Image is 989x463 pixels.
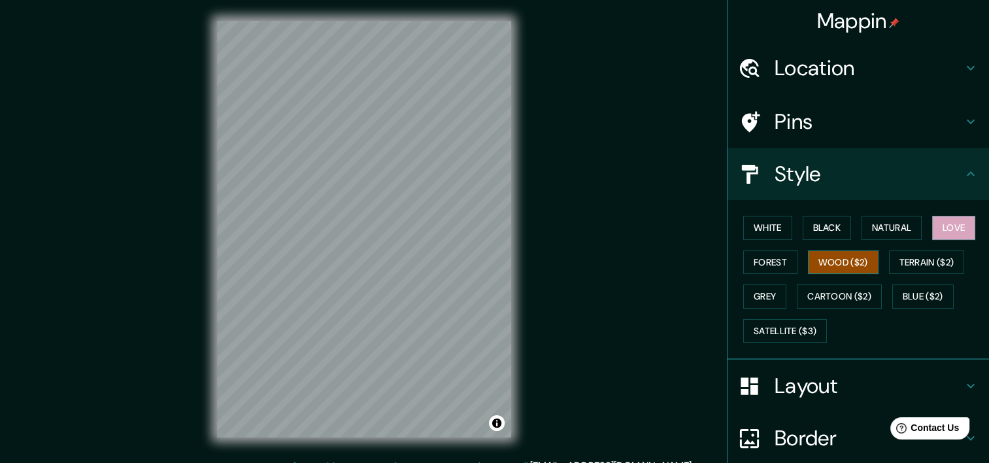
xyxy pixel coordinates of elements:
div: Location [728,42,989,94]
h4: Layout [775,373,963,399]
button: Terrain ($2) [889,250,965,275]
canvas: Map [217,21,511,437]
button: Blue ($2) [892,284,954,309]
button: Black [803,216,852,240]
button: White [743,216,792,240]
h4: Location [775,55,963,81]
button: Satellite ($3) [743,319,827,343]
h4: Style [775,161,963,187]
h4: Border [775,425,963,451]
div: Style [728,148,989,200]
button: Grey [743,284,786,309]
iframe: Help widget launcher [873,412,975,449]
h4: Mappin [817,8,900,34]
h4: Pins [775,109,963,135]
img: pin-icon.png [889,18,899,28]
button: Forest [743,250,797,275]
button: Toggle attribution [489,415,505,431]
button: Cartoon ($2) [797,284,882,309]
button: Natural [862,216,922,240]
div: Pins [728,95,989,148]
button: Wood ($2) [808,250,879,275]
button: Love [932,216,975,240]
div: Layout [728,360,989,412]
